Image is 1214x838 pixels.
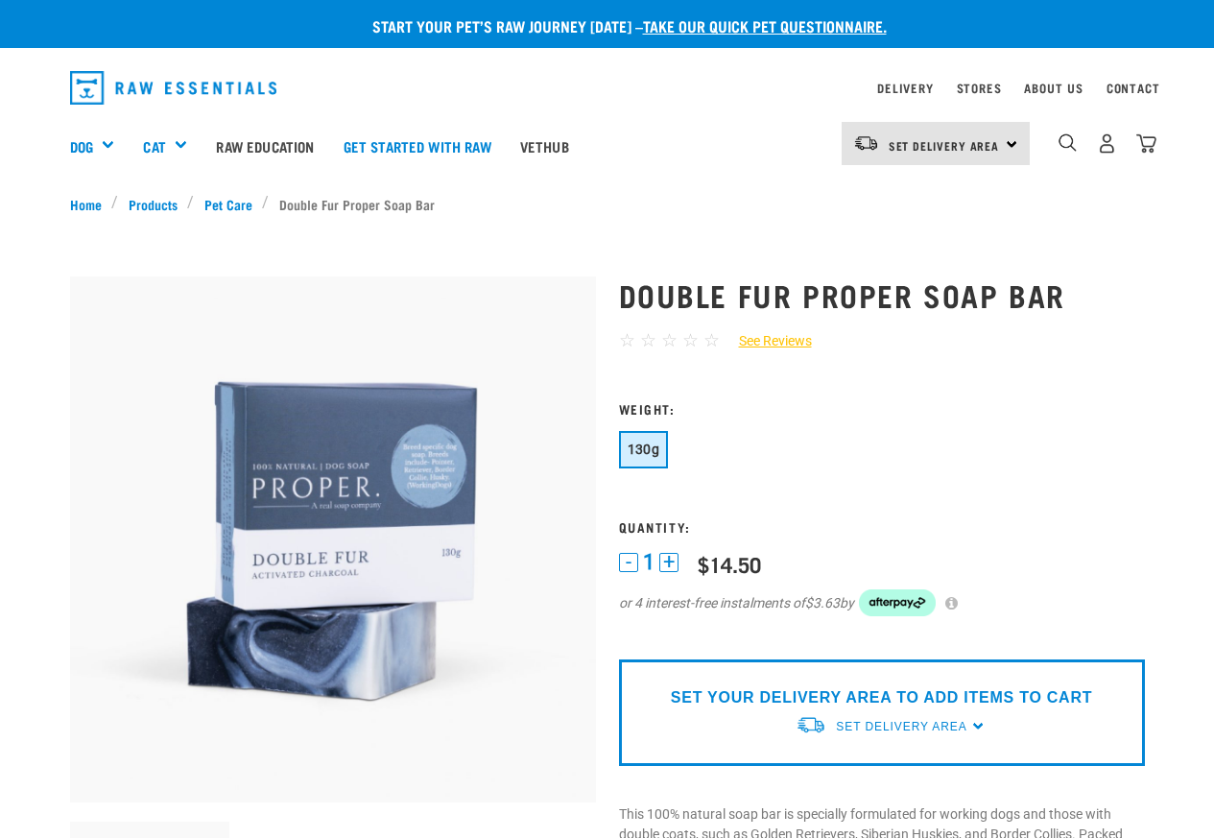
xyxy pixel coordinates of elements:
[1107,84,1160,91] a: Contact
[619,401,1145,416] h3: Weight:
[671,686,1092,709] p: SET YOUR DELIVERY AREA TO ADD ITEMS TO CART
[70,71,277,105] img: Raw Essentials Logo
[70,194,112,214] a: Home
[194,194,262,214] a: Pet Care
[506,108,583,184] a: Vethub
[1097,133,1117,154] img: user.png
[329,108,506,184] a: Get started with Raw
[202,108,328,184] a: Raw Education
[118,194,187,214] a: Products
[143,135,165,157] a: Cat
[661,329,678,351] span: ☆
[877,84,933,91] a: Delivery
[720,331,812,351] a: See Reviews
[640,329,656,351] span: ☆
[957,84,1002,91] a: Stores
[619,277,1145,312] h1: Double Fur Proper Soap Bar
[889,142,1000,149] span: Set Delivery Area
[628,442,660,457] span: 130g
[619,431,669,468] button: 130g
[805,593,840,613] span: $3.63
[853,134,879,152] img: van-moving.png
[1059,133,1077,152] img: home-icon-1@2x.png
[859,589,936,616] img: Afterpay
[55,63,1160,112] nav: dropdown navigation
[619,553,638,572] button: -
[796,715,826,735] img: van-moving.png
[682,329,699,351] span: ☆
[70,135,93,157] a: Dog
[1024,84,1083,91] a: About Us
[643,21,887,30] a: take our quick pet questionnaire.
[698,552,761,576] div: $14.50
[619,519,1145,534] h3: Quantity:
[619,589,1145,616] div: or 4 interest-free instalments of by
[619,329,635,351] span: ☆
[643,552,655,572] span: 1
[703,329,720,351] span: ☆
[1136,133,1156,154] img: home-icon@2x.png
[836,720,966,733] span: Set Delivery Area
[70,276,596,802] img: Double fur soap
[70,194,1145,214] nav: breadcrumbs
[659,553,678,572] button: +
